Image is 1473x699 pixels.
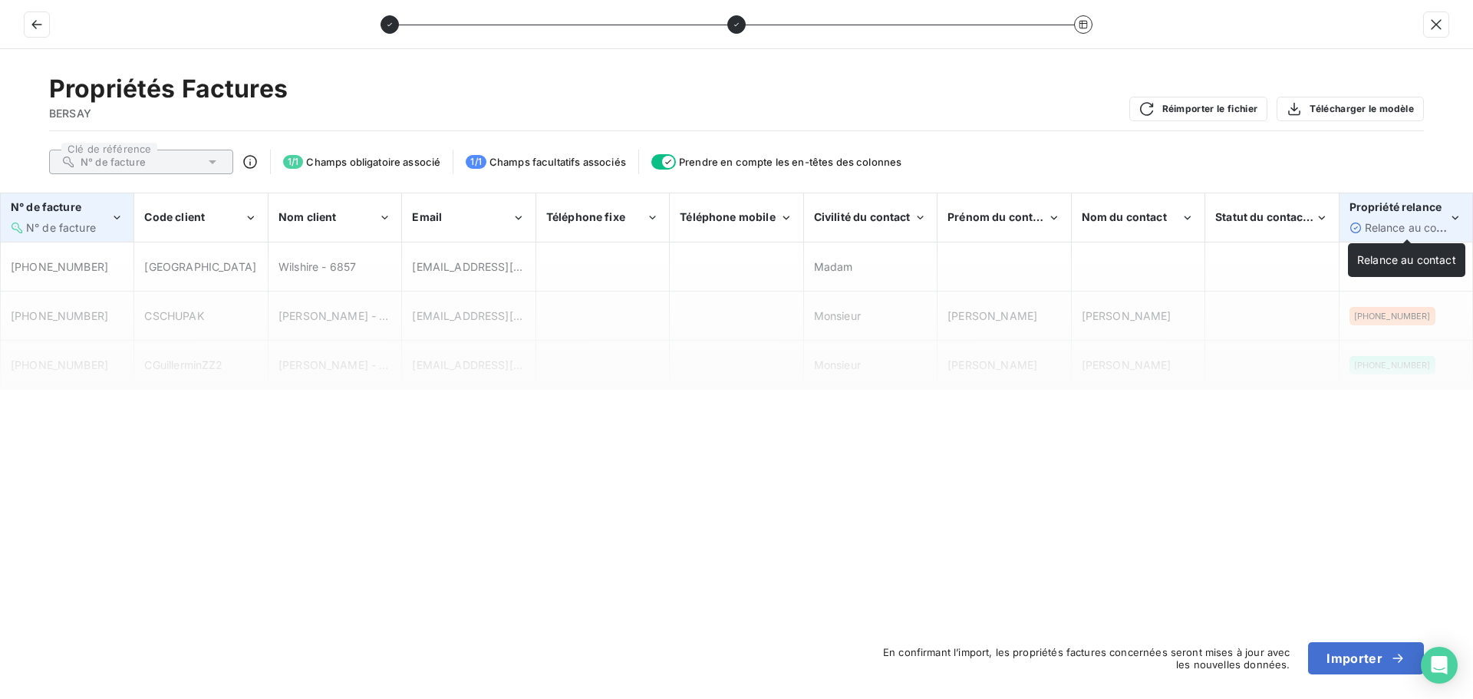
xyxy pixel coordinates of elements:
[278,210,337,223] span: Nom client
[11,358,108,371] span: [PHONE_NUMBER]
[268,193,401,242] th: Nom client
[803,193,937,242] th: Civilité du contact
[679,156,901,168] span: Prendre en compte les en-têtes des colonnes
[1071,193,1204,242] th: Nom du contact
[1082,210,1167,223] span: Nom du contact
[144,210,205,223] span: Code client
[11,309,108,322] span: [PHONE_NUMBER]
[1129,97,1268,121] button: Réimporter le fichier
[1205,193,1339,242] th: Statut du contact (Principal)
[49,106,288,121] span: BERSAY
[1365,221,1464,234] span: Relance au contact
[814,260,853,273] span: Madam
[680,210,775,223] span: Téléphone mobile
[412,358,600,371] span: [EMAIL_ADDRESS][DOMAIN_NAME]
[1308,642,1424,674] button: Importer
[412,210,442,223] span: Email
[306,156,440,168] span: Champs obligatoire associé
[144,260,256,273] span: [GEOGRAPHIC_DATA]
[546,210,625,223] span: Téléphone fixe
[402,193,535,242] th: Email
[412,260,600,273] span: [EMAIL_ADDRESS][DOMAIN_NAME]
[868,646,1290,671] span: En confirmant l’import, les propriétés factures concernées seront mises à jour avec les nouvelles...
[144,358,222,371] span: CGuillerminZZ2
[489,156,626,168] span: Champs facultatifs associés
[814,358,861,371] span: Monsieur
[134,193,268,242] th: Code client
[278,358,414,371] span: [PERSON_NAME] - 33629
[947,210,1050,223] span: Prénom du contact
[1421,647,1458,684] div: Open Intercom Messenger
[278,309,413,322] span: [PERSON_NAME] - 33759
[938,193,1071,242] th: Prénom du contact
[1357,253,1456,266] span: Relance au contact
[670,193,803,242] th: Téléphone mobile
[947,358,1037,371] span: [PERSON_NAME]
[466,155,486,169] span: 1 / 1
[947,309,1037,322] span: [PERSON_NAME]
[1354,312,1431,321] span: [PHONE_NUMBER]
[283,155,303,169] span: 1 / 1
[81,156,146,168] span: N° de facture
[412,309,600,322] span: [EMAIL_ADDRESS][DOMAIN_NAME]
[1277,97,1424,121] button: Télécharger le modèle
[26,221,96,234] span: N° de facture
[1339,193,1472,242] th: Propriété relance
[1082,309,1171,322] span: [PERSON_NAME]
[1349,200,1442,213] span: Propriété relance
[11,260,108,273] span: [PHONE_NUMBER]
[814,210,911,223] span: Civilité du contact
[535,193,669,242] th: Téléphone fixe
[1215,210,1365,223] span: Statut du contact (Principal)
[1354,361,1431,370] span: [PHONE_NUMBER]
[49,74,288,104] h2: Propriétés Factures
[144,309,203,322] span: CSCHUPAK
[278,260,356,273] span: Wilshire - 6857
[1082,358,1171,371] span: [PERSON_NAME]
[1,193,134,242] th: N° de facture
[11,200,81,213] span: N° de facture
[814,309,861,322] span: Monsieur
